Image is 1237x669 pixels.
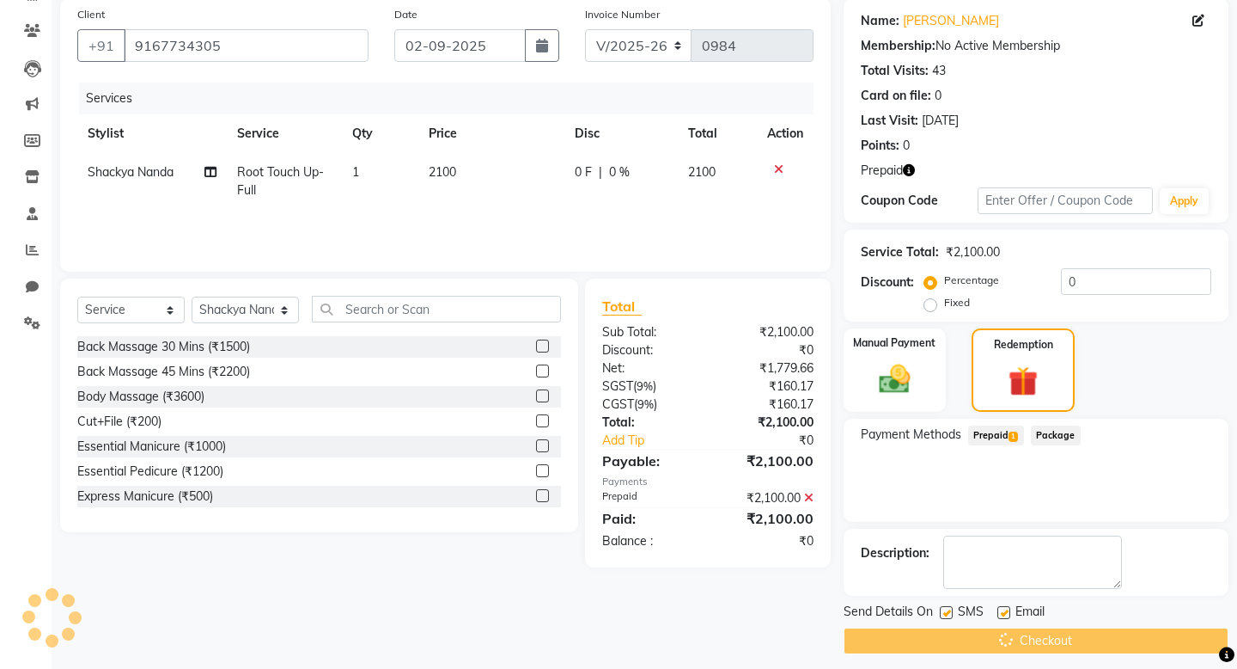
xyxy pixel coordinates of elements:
[708,359,826,377] div: ₹1,779.66
[77,29,125,62] button: +91
[944,295,970,310] label: Fixed
[637,397,654,411] span: 9%
[1015,603,1045,624] span: Email
[124,29,369,62] input: Search by Name/Mobile/Email/Code
[999,363,1048,400] img: _gift.svg
[564,114,678,153] th: Disc
[708,323,826,341] div: ₹2,100.00
[77,438,226,456] div: Essential Manicure (₹1000)
[227,114,342,153] th: Service
[869,361,921,397] img: _cash.svg
[978,187,1153,214] input: Enter Offer / Coupon Code
[1031,426,1081,445] span: Package
[602,298,642,316] span: Total
[637,379,653,393] span: 9%
[599,163,602,181] span: |
[312,296,561,322] input: Search or Scan
[77,413,161,431] div: Cut+File (₹200)
[589,532,708,550] div: Balance :
[589,359,708,377] div: Net:
[77,338,250,356] div: Back Massage 30 Mins (₹1500)
[728,432,826,450] div: ₹0
[903,137,910,155] div: 0
[861,137,899,155] div: Points:
[352,164,359,180] span: 1
[708,377,826,396] div: ₹160.17
[861,37,1211,55] div: No Active Membership
[861,192,978,210] div: Coupon Code
[237,164,324,198] span: Root Touch Up- Full
[589,508,708,529] div: Paid:
[589,432,728,450] a: Add Tip
[861,37,935,55] div: Membership:
[342,114,418,153] th: Qty
[708,341,826,359] div: ₹0
[994,337,1053,353] label: Redemption
[589,377,708,396] div: ( )
[609,163,630,181] span: 0 %
[861,162,903,180] span: Prepaid
[935,87,941,105] div: 0
[678,114,756,153] th: Total
[861,62,929,80] div: Total Visits:
[589,396,708,414] div: ( )
[922,112,959,130] div: [DATE]
[853,335,935,351] label: Manual Payment
[861,544,929,562] div: Description:
[602,378,633,394] span: SGST
[77,363,250,381] div: Back Massage 45 Mins (₹2200)
[589,341,708,359] div: Discount:
[602,475,813,489] div: Payments
[861,12,899,30] div: Name:
[589,414,708,432] div: Total:
[903,12,999,30] a: [PERSON_NAME]
[708,451,826,471] div: ₹2,100.00
[602,396,634,412] span: CGST
[77,488,213,506] div: Express Manicure (₹500)
[708,508,826,529] div: ₹2,100.00
[77,7,105,22] label: Client
[708,489,826,507] div: ₹2,100.00
[418,114,564,153] th: Price
[708,414,826,432] div: ₹2,100.00
[429,164,456,180] span: 2100
[589,489,708,507] div: Prepaid
[844,603,933,624] span: Send Details On
[1008,432,1018,442] span: 1
[77,114,227,153] th: Stylist
[394,7,417,22] label: Date
[77,463,223,481] div: Essential Pedicure (₹1200)
[861,87,931,105] div: Card on file:
[688,164,716,180] span: 2100
[946,243,1000,261] div: ₹2,100.00
[77,388,204,406] div: Body Massage (₹3600)
[968,426,1024,445] span: Prepaid
[585,7,660,22] label: Invoice Number
[79,83,826,114] div: Services
[757,114,813,153] th: Action
[708,396,826,414] div: ₹160.17
[861,243,939,261] div: Service Total:
[88,164,174,180] span: Shackya Nanda
[861,426,961,444] span: Payment Methods
[589,451,708,471] div: Payable:
[708,532,826,550] div: ₹0
[589,323,708,341] div: Sub Total:
[861,273,914,292] div: Discount:
[861,112,918,130] div: Last Visit:
[575,163,592,181] span: 0 F
[944,273,999,288] label: Percentage
[932,62,946,80] div: 43
[958,603,984,624] span: SMS
[1160,188,1209,214] button: Apply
